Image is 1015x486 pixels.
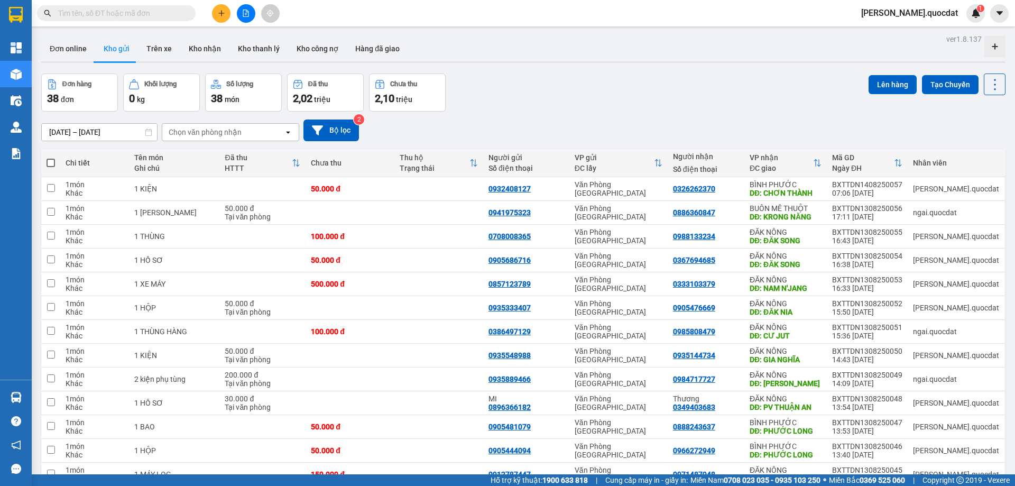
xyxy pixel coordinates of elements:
span: 1 [979,5,982,12]
img: logo-vxr [9,7,23,23]
div: Văn Phòng [GEOGRAPHIC_DATA] [575,204,662,221]
div: Khác [66,189,124,197]
div: ĐĂK NÔNG [750,323,822,332]
button: Đã thu2,02 triệu [287,74,364,112]
button: caret-down [990,4,1009,23]
button: Số lượng38món [205,74,282,112]
img: warehouse-icon [11,392,22,403]
span: file-add [242,10,250,17]
span: plus [218,10,225,17]
div: 50.000 đ [225,347,300,355]
div: BXTTDN1308250048 [832,395,902,403]
span: message [11,464,21,474]
div: Thương [673,395,739,403]
div: simon.quocdat [913,304,999,312]
div: 1 món [66,228,124,236]
div: simon.quocdat [913,232,999,241]
div: Văn Phòng [GEOGRAPHIC_DATA] [575,442,662,459]
div: 1 HỒ SƠ [134,256,215,264]
div: Văn Phòng [GEOGRAPHIC_DATA] [575,299,662,316]
th: Toggle SortBy [827,149,908,177]
div: simon.quocdat [913,280,999,288]
div: HTTT [225,164,292,172]
div: Văn Phòng [GEOGRAPHIC_DATA] [575,323,662,340]
div: 30.000 đ [225,395,300,403]
strong: 0369 525 060 [860,476,905,484]
div: 500.000 đ [311,280,389,288]
div: VP nhận [750,153,813,162]
div: 07:06 [DATE] [832,189,902,197]
span: aim [266,10,274,17]
div: 16:33 [DATE] [832,284,902,292]
div: Khác [66,451,124,459]
div: Ngày ĐH [832,164,894,172]
div: 1 THÙNG [134,232,215,241]
div: 150.000 đ [311,470,389,479]
div: ĐĂK NÔNG [750,395,822,403]
div: DĐ: CHƠN THÀNH [750,189,822,197]
div: 0966272949 [673,446,715,455]
div: 1 XE MÁY [134,280,215,288]
div: 1 món [66,252,124,260]
div: 2 kiện phụ tùng [134,375,215,383]
div: BXTTDN1308250052 [832,299,902,308]
div: ngai.quocdat [913,375,999,383]
div: ĐĂK NÔNG [750,371,822,379]
div: 200.000 đ [225,371,300,379]
div: DĐ: ĐĂK SONG [750,260,822,269]
span: món [225,95,239,104]
div: DĐ: PV THUẬN AN [750,403,822,411]
div: 1 món [66,371,124,379]
button: Chưa thu2,10 triệu [369,74,446,112]
div: Khác [66,332,124,340]
div: 0326262370 [673,185,715,193]
div: 100.000 đ [311,232,389,241]
div: ngai.quocdat [913,208,999,217]
div: 15:50 [DATE] [832,308,902,316]
input: Tìm tên, số ĐT hoặc mã đơn [58,7,183,19]
div: 0888243637 [673,423,715,431]
div: 13:53 [DATE] [832,427,902,435]
div: 0932408127 [488,185,531,193]
div: Trạng thái [400,164,469,172]
div: 1 HỒ SƠ [134,399,215,407]
div: ĐĂK NÔNG [750,276,822,284]
div: 1 HỘP [134,304,215,312]
div: Đã thu [308,80,328,88]
div: BXTTDN1308250045 [832,466,902,474]
div: 50.000 đ [225,204,300,213]
div: simon.quocdat [913,446,999,455]
div: 1 KIỆN [134,351,215,360]
div: Khác [66,260,124,269]
div: BXTTDN1308250056 [832,204,902,213]
div: Số lượng [226,80,253,88]
div: 0905481079 [488,423,531,431]
div: Tên món [134,153,215,162]
div: 0935889466 [488,375,531,383]
div: Người gửi [488,153,564,162]
div: Văn Phòng [GEOGRAPHIC_DATA] [575,228,662,245]
span: | [596,474,597,486]
div: DĐ: ĐĂK SONG [750,236,822,245]
div: Khối lượng [144,80,177,88]
div: DĐ: GIA NGHĨA [750,474,822,483]
div: 16:38 [DATE] [832,260,902,269]
div: 1 món [66,299,124,308]
span: search [44,10,51,17]
div: 1 món [66,418,124,427]
div: Khác [66,427,124,435]
div: 0857123789 [488,280,531,288]
div: 50.000 đ [311,185,389,193]
div: DĐ: ĐĂK NIA [750,308,822,316]
button: Tạo Chuyến [922,75,979,94]
div: 14:43 [DATE] [832,355,902,364]
div: Văn Phòng [GEOGRAPHIC_DATA] [575,180,662,197]
div: Chưa thu [311,159,389,167]
div: Văn Phòng [GEOGRAPHIC_DATA] [575,347,662,364]
div: simon.quocdat [913,185,999,193]
button: Đơn online [41,36,95,61]
div: 0941975323 [488,208,531,217]
span: đơn [61,95,74,104]
th: Toggle SortBy [744,149,827,177]
div: BÌNH PHƯỚC [750,180,822,189]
